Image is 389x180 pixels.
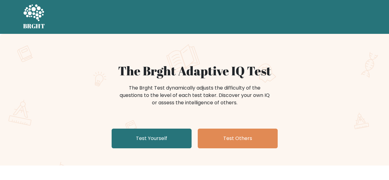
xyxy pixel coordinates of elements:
a: Test Others [198,129,278,148]
a: Test Yourself [112,129,192,148]
div: The Brght Test dynamically adjusts the difficulty of the questions to the level of each test take... [118,84,272,106]
h5: BRGHT [23,22,45,30]
a: BRGHT [23,2,45,31]
h1: The Brght Adaptive IQ Test [45,63,345,78]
